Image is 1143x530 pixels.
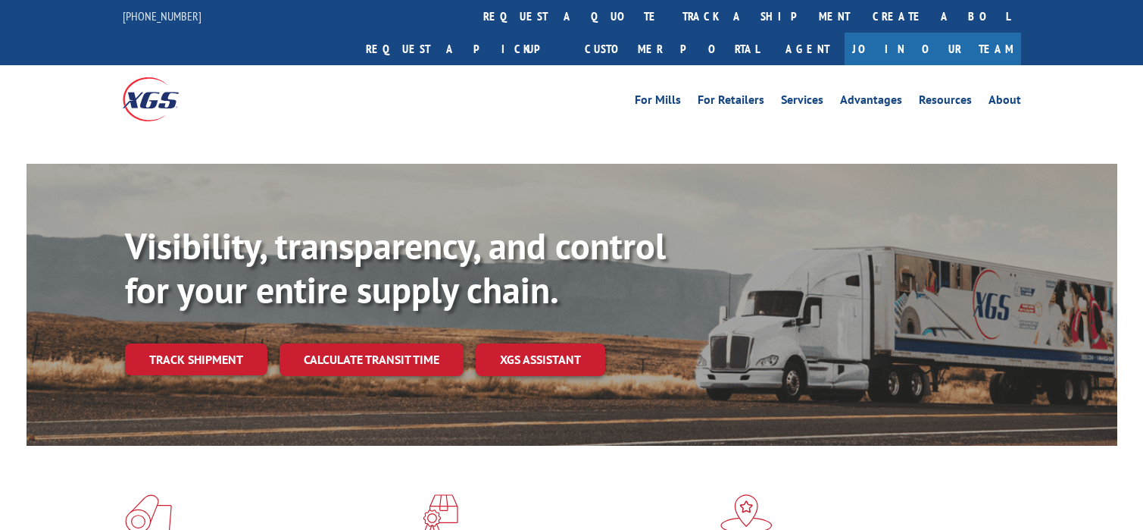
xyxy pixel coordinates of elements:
a: Join Our Team [845,33,1021,65]
a: Calculate transit time [280,343,464,376]
a: Resources [919,94,972,111]
a: About [988,94,1021,111]
a: Agent [770,33,845,65]
a: Request a pickup [354,33,573,65]
a: For Retailers [698,94,764,111]
a: For Mills [635,94,681,111]
a: [PHONE_NUMBER] [123,8,201,24]
a: Customer Portal [573,33,770,65]
a: Services [781,94,823,111]
b: Visibility, transparency, and control for your entire supply chain. [125,222,666,313]
a: Track shipment [125,343,267,375]
a: XGS ASSISTANT [476,343,605,376]
a: Advantages [840,94,902,111]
